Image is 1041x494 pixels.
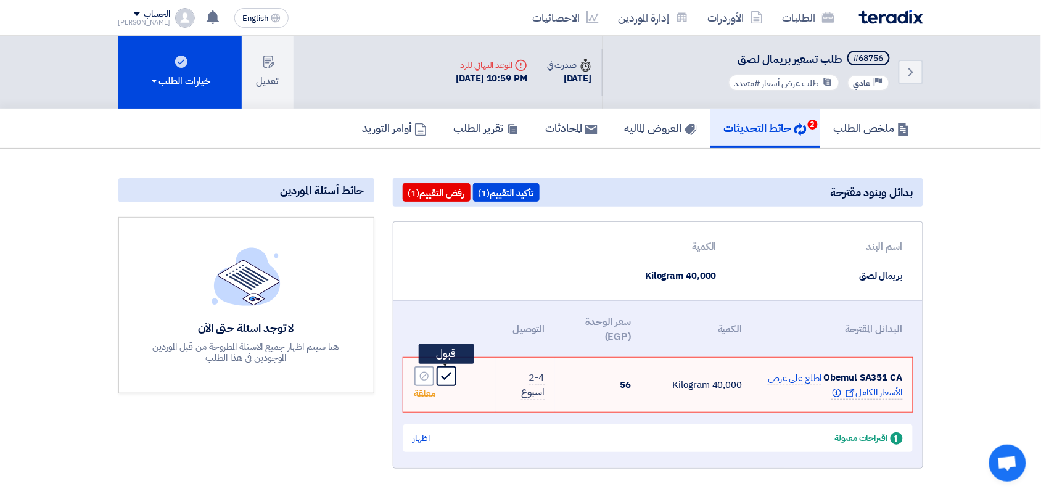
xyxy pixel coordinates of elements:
[726,261,913,290] td: بريمال لصق
[598,261,726,290] td: 40,000 Kilogram
[820,109,923,148] a: ملخص الطلب
[414,389,437,399] div: معلقة
[734,77,760,90] span: #متعدد
[762,77,820,90] span: طلب عرض أسعار
[532,109,611,148] a: المحادثات
[824,371,903,384] span: Obemul SA351 CA
[710,109,820,148] a: حائط التحديثات2
[625,121,697,135] h5: العروض الماليه
[413,432,430,445] div: اظهار
[440,109,532,148] a: تقرير الطلب
[281,183,364,197] span: حائط أسئلة الموردين
[834,121,910,135] h5: ملخص الطلب
[989,445,1026,482] div: Open chat
[349,109,440,148] a: أوامر التوريد
[641,358,752,413] td: 40,000 Kilogram
[546,121,598,135] h5: المحادثات
[854,78,871,89] span: عادي
[437,346,456,361] span: قبول
[555,307,641,352] th: سعر الوحدة (EGP)
[726,51,892,68] h5: طلب تسعير بريمال لصق
[473,183,540,202] button: تأكيد التقييم(1)
[831,185,913,199] span: بدائل وبنود مقترحة
[547,72,591,86] div: [DATE]
[752,307,913,352] th: البدائل المقترحة
[242,14,268,23] span: English
[212,247,281,305] img: empty_state_list.svg
[738,51,842,67] span: طلب تسعير بريمال لصق
[773,3,844,32] a: الطلبات
[454,121,519,135] h5: تقرير الطلب
[141,321,351,335] div: لا توجد اسئلة حتى الآن
[149,74,211,89] div: خيارات الطلب
[175,8,195,28] img: profile_test.png
[598,232,726,261] th: الكمية
[835,432,903,445] div: اقتراحات مقبولة
[768,371,902,400] span: اطلع على عرض الأسعار الكامل
[479,186,490,200] span: (1)
[144,9,170,20] div: الحساب
[403,183,471,202] button: رفض التقييم(1)
[118,19,171,26] div: [PERSON_NAME]
[891,432,903,445] span: 1
[854,54,884,63] div: #68756
[408,186,420,200] span: (1)
[141,341,351,363] div: هنا سيتم اظهار جميع الاسئلة المطروحة من قبل الموردين الموجودين في هذا الطلب
[698,3,773,32] a: الأوردرات
[521,370,545,400] span: 2-4 اسبوع
[859,10,923,24] img: Teradix logo
[234,8,289,28] button: English
[726,232,913,261] th: اسم البند
[118,36,242,109] button: خيارات الطلب
[641,307,752,352] th: الكمية
[620,378,632,392] span: 56
[724,121,807,135] h5: حائط التحديثات
[609,3,698,32] a: إدارة الموردين
[496,307,555,352] th: التوصيل
[808,120,818,130] span: 2
[242,36,294,109] button: تعديل
[523,3,609,32] a: الاحصائيات
[363,121,427,135] h5: أوامر التوريد
[611,109,710,148] a: العروض الماليه
[456,72,528,86] div: [DATE] 10:59 PM
[547,59,591,72] div: صدرت في
[456,59,528,72] div: الموعد النهائي للرد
